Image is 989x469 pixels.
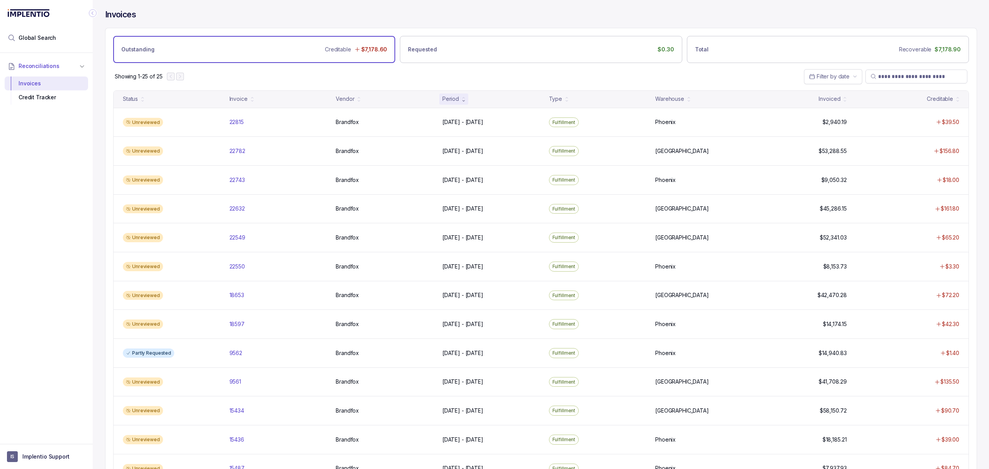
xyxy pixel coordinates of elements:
p: Phoenix [655,263,676,270]
p: [GEOGRAPHIC_DATA] [655,407,709,415]
p: $135.50 [940,378,959,386]
div: Unreviewed [123,233,163,242]
p: [DATE] - [DATE] [442,205,483,212]
p: $42.30 [942,320,959,328]
p: Recoverable [899,46,931,53]
p: 9562 [229,349,242,357]
div: Invoices [11,76,82,90]
p: $0.30 [658,46,674,53]
p: [GEOGRAPHIC_DATA] [655,378,709,386]
p: $18,185.21 [822,436,847,444]
p: 22815 [229,118,244,126]
p: $1.40 [946,349,959,357]
p: 22632 [229,205,245,212]
p: [DATE] - [DATE] [442,291,483,299]
div: Unreviewed [123,118,163,127]
div: Unreviewed [123,319,163,329]
p: Fulfillment [552,349,576,357]
p: [DATE] - [DATE] [442,349,483,357]
p: $39.00 [941,436,959,444]
p: 22550 [229,263,245,270]
p: [GEOGRAPHIC_DATA] [655,205,709,212]
p: $9,050.32 [821,176,847,184]
p: Brandfox [336,205,359,212]
p: Fulfillment [552,436,576,444]
div: Unreviewed [123,435,163,444]
div: Partly Requested [123,348,174,358]
p: $14,174.15 [823,320,847,328]
p: Total [695,46,709,53]
p: Fulfillment [552,176,576,184]
div: Credit Tracker [11,90,82,104]
p: [DATE] - [DATE] [442,320,483,328]
div: Invoice [229,95,248,103]
div: Unreviewed [123,146,163,156]
div: Unreviewed [123,204,163,214]
p: Requested [408,46,437,53]
p: Fulfillment [552,205,576,213]
div: Period [442,95,459,103]
p: 9561 [229,378,241,386]
p: $53,288.55 [819,147,847,155]
p: Showing 1-25 of 25 [115,73,162,80]
p: Brandfox [336,378,359,386]
p: 18597 [229,320,245,328]
p: [GEOGRAPHIC_DATA] [655,291,709,299]
p: 15434 [229,407,244,415]
p: $8,153.73 [823,263,847,270]
p: [DATE] - [DATE] [442,436,483,444]
p: Brandfox [336,234,359,241]
p: Brandfox [336,291,359,299]
p: Brandfox [336,118,359,126]
p: [GEOGRAPHIC_DATA] [655,147,709,155]
p: $52,341.03 [820,234,847,241]
p: $7,178.90 [935,46,961,53]
p: $72.20 [942,291,959,299]
p: $58,150.72 [820,407,847,415]
span: Reconciliations [19,62,59,70]
span: User initials [7,451,18,462]
button: Reconciliations [5,58,88,75]
p: Phoenix [655,320,676,328]
p: $7,178.60 [361,46,387,53]
p: [DATE] - [DATE] [442,263,483,270]
p: Brandfox [336,320,359,328]
p: 22782 [229,147,245,155]
p: Fulfillment [552,378,576,386]
p: [DATE] - [DATE] [442,118,483,126]
p: Phoenix [655,176,676,184]
p: 18653 [229,291,244,299]
span: Global Search [19,34,56,42]
div: Vendor [336,95,354,103]
p: Outstanding [121,46,154,53]
p: $3.30 [945,263,959,270]
div: Reconciliations [5,75,88,106]
p: Phoenix [655,436,676,444]
p: Implentio Support [22,453,70,461]
p: Brandfox [336,407,359,415]
p: Creditable [325,46,351,53]
div: Unreviewed [123,175,163,185]
p: [DATE] - [DATE] [442,234,483,241]
p: Fulfillment [552,263,576,270]
p: 15436 [229,436,244,444]
button: User initialsImplentio Support [7,451,86,462]
p: $42,470.28 [817,291,847,299]
p: [DATE] - [DATE] [442,407,483,415]
p: $156.80 [940,147,959,155]
div: Unreviewed [123,406,163,415]
p: Phoenix [655,118,676,126]
p: Fulfillment [552,119,576,126]
button: Date Range Picker [804,69,862,84]
div: Status [123,95,138,103]
h4: Invoices [105,9,136,20]
span: Filter by date [817,73,850,80]
p: $161.80 [941,205,959,212]
p: Brandfox [336,147,359,155]
p: [DATE] - [DATE] [442,378,483,386]
p: [DATE] - [DATE] [442,147,483,155]
p: $90.70 [941,407,959,415]
p: Fulfillment [552,292,576,299]
p: Brandfox [336,263,359,270]
p: Brandfox [336,176,359,184]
